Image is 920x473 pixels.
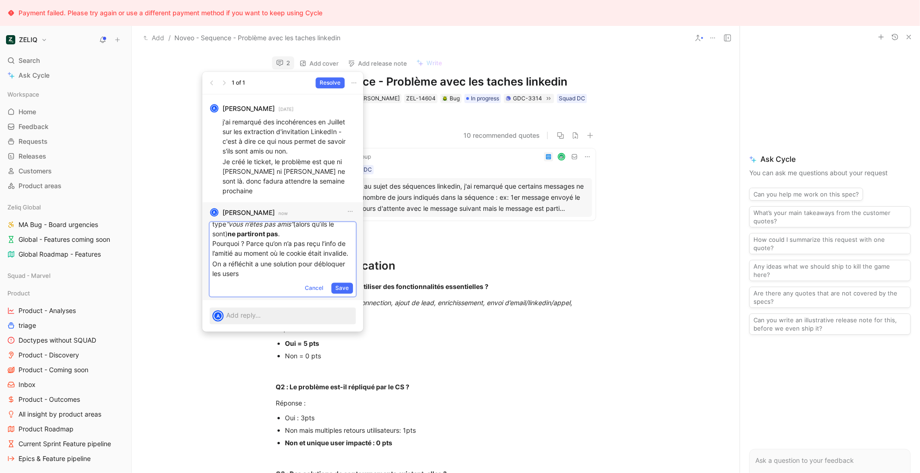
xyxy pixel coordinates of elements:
[226,220,293,228] em: “vous n’êtes pas amis”
[320,78,340,87] span: Resolve
[222,117,356,156] p: j'ai remarqué des incohérences en Juillet sur les extraction d'invitation LinkedIn - c'est à dire...
[211,209,217,215] div: A
[278,209,288,217] small: now
[232,78,245,87] div: 1 of 1
[212,208,353,258] p: Cependant, les messages en erreur de type (alors qu’ils le sont) . Pourquoi ? Parce qu’on n’a pas...
[331,283,353,294] button: Save
[335,283,349,293] span: Save
[213,311,222,320] div: A
[305,283,323,293] span: Cancel
[278,105,294,113] small: [DATE]
[301,283,327,294] button: Cancel
[222,207,275,218] strong: [PERSON_NAME]
[228,230,278,238] strong: ne partiront pas
[211,105,217,111] div: A
[315,77,345,88] button: Resolve
[222,103,275,114] strong: [PERSON_NAME]
[222,157,356,196] p: Je créé le ticket, le problème est que ni [PERSON_NAME] ni [PERSON_NAME] ne sont là. donc fadura ...
[212,259,353,278] p: On a réfléchit a une solution pour débloquer les users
